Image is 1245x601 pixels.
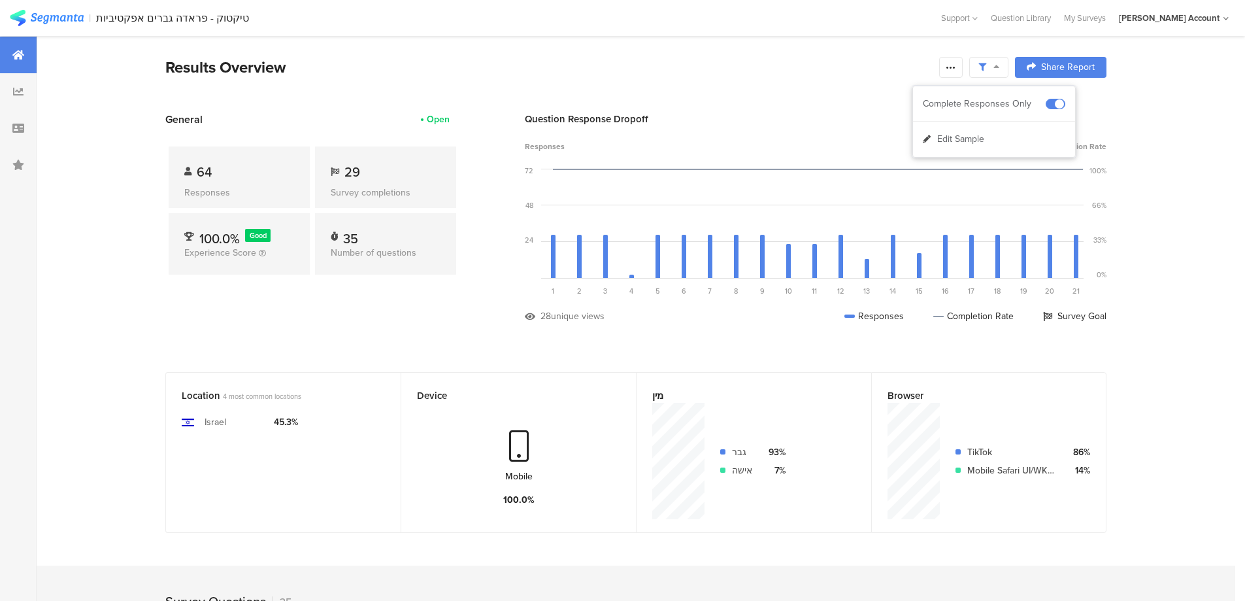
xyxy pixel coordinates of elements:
[889,286,896,296] span: 14
[1020,286,1027,296] span: 19
[1097,269,1106,280] div: 0%
[525,112,1106,126] div: Question Response Dropoff
[1041,63,1095,72] span: Share Report
[967,464,1057,477] div: Mobile Safari UI/WKWebView
[682,286,686,296] span: 6
[1046,141,1106,152] span: Completion Rate
[967,445,1057,459] div: TikTok
[274,415,298,429] div: 45.3%
[343,229,358,242] div: 35
[331,246,416,260] span: Number of questions
[1089,165,1106,176] div: 100%
[525,165,533,176] div: 72
[165,56,933,79] div: Results Overview
[968,286,974,296] span: 17
[525,235,533,245] div: 24
[734,286,738,296] span: 8
[603,286,607,296] span: 3
[10,10,84,26] img: segmanta logo
[652,388,834,403] div: מין
[199,229,240,249] span: 100.0%
[763,464,786,477] div: 7%
[629,286,633,296] span: 4
[184,186,294,199] div: Responses
[165,112,203,127] span: General
[96,12,249,24] div: טיקטוק - פראדה גברים אפקטיביות
[785,286,792,296] span: 10
[1067,464,1090,477] div: 14%
[937,133,984,146] span: Edit Sample
[551,309,605,323] div: unique views
[89,10,91,26] div: |
[656,286,660,296] span: 5
[1119,12,1220,24] div: [PERSON_NAME] Account
[540,309,551,323] div: 28
[760,286,765,296] span: 9
[916,286,923,296] span: 15
[1093,235,1106,245] div: 33%
[184,246,256,260] span: Experience Score
[197,162,212,182] span: 64
[250,230,267,241] span: Good
[708,286,712,296] span: 7
[732,464,752,477] div: אישה
[1057,12,1112,24] a: My Surveys
[525,141,565,152] span: Responses
[941,8,978,28] div: Support
[942,286,949,296] span: 16
[503,493,535,507] div: 100.0%
[732,445,752,459] div: גבר
[182,388,363,403] div: Location
[1067,445,1090,459] div: 86%
[205,415,226,429] div: Israel
[812,286,817,296] span: 11
[223,391,301,402] span: 4 most common locations
[552,286,554,296] span: 1
[763,445,786,459] div: 93%
[888,388,1069,403] div: Browser
[933,309,1014,323] div: Completion Rate
[1045,286,1054,296] span: 20
[844,309,904,323] div: Responses
[837,286,844,296] span: 12
[331,186,440,199] div: Survey completions
[1072,286,1080,296] span: 21
[427,112,450,126] div: Open
[994,286,1001,296] span: 18
[417,388,599,403] div: Device
[1043,309,1106,323] div: Survey Goal
[923,97,1046,111] div: Complete Responses Only
[505,470,533,483] div: Mobile
[1092,200,1106,211] div: 66%
[577,286,582,296] span: 2
[984,12,1057,24] a: Question Library
[863,286,870,296] span: 13
[344,162,360,182] span: 29
[525,200,533,211] div: 48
